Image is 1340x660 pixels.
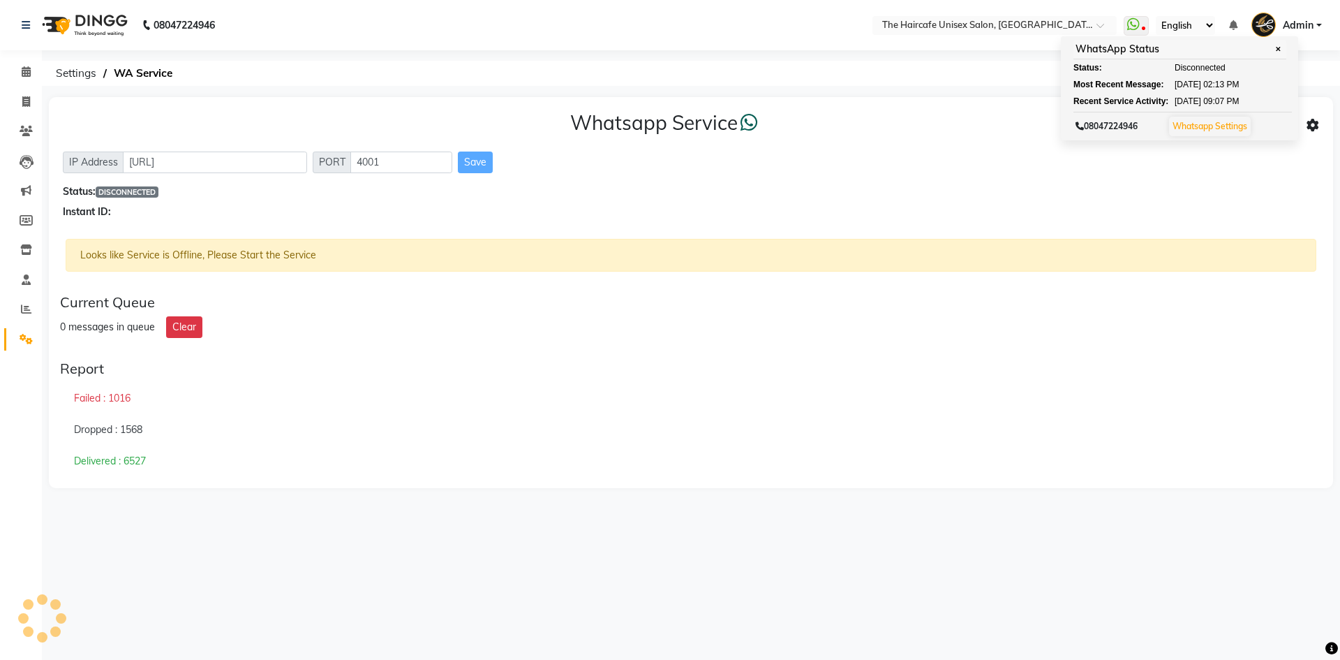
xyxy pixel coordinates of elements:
[166,316,202,338] button: Clear
[1203,78,1239,91] span: 02:13 PM
[60,360,1322,377] div: Report
[63,152,124,173] span: IP Address
[123,152,307,173] input: Sizing example input
[1283,18,1313,33] span: Admin
[1075,121,1138,131] span: 08047224946
[1073,95,1150,108] div: Recent Service Activity:
[1073,61,1150,74] div: Status:
[63,184,1319,199] div: Status:
[60,320,155,335] div: 0 messages in queue
[60,294,1322,311] div: Current Queue
[1203,95,1239,108] span: 09:07 PM
[63,205,1319,219] div: Instant ID:
[1175,61,1226,74] span: Disconnected
[1251,13,1276,37] img: Admin
[570,111,758,135] h3: Whatsapp Service
[107,61,179,86] span: WA Service
[60,414,1322,446] div: Dropped : 1568
[36,6,131,45] img: logo
[313,152,352,173] span: PORT
[60,383,1322,415] div: Failed : 1016
[96,186,158,198] span: DISCONNECTED
[1073,40,1286,59] div: WhatsApp Status
[1172,121,1247,131] a: Whatsapp Settings
[154,6,215,45] b: 08047224946
[1175,95,1201,108] span: [DATE]
[1169,117,1251,136] button: Whatsapp Settings
[66,239,1316,272] div: Looks like Service is Offline, Please Start the Service
[1272,44,1284,54] span: ✕
[1073,78,1150,91] div: Most Recent Message:
[350,152,452,173] input: Sizing example input
[49,61,103,86] span: Settings
[1175,78,1201,91] span: [DATE]
[60,446,1322,477] div: Delivered : 6527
